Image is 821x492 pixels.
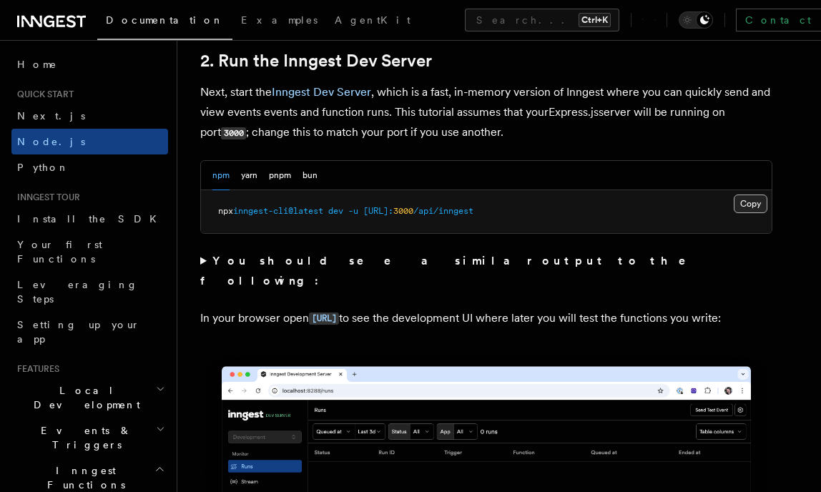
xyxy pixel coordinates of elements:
[11,463,154,492] span: Inngest Functions
[241,14,318,26] span: Examples
[11,418,168,458] button: Events & Triggers
[326,4,419,39] a: AgentKit
[11,206,168,232] a: Install the SDK
[11,192,80,203] span: Inngest tour
[200,308,772,329] p: In your browser open to see the development UI where later you will test the functions you write:
[11,232,168,272] a: Your first Functions
[269,161,291,190] button: pnpm
[393,206,413,216] span: 3000
[200,251,772,291] summary: You should see a similar output to the following:
[221,127,246,139] code: 3000
[17,136,85,147] span: Node.js
[200,254,706,287] strong: You should see a similar output to the following:
[212,161,230,190] button: npm
[309,311,339,325] a: [URL]
[11,312,168,352] a: Setting up your app
[11,89,74,100] span: Quick start
[233,206,323,216] span: inngest-cli@latest
[11,423,156,452] span: Events & Triggers
[232,4,326,39] a: Examples
[17,319,140,345] span: Setting up your app
[309,313,339,325] code: [URL]
[328,206,343,216] span: dev
[17,57,57,72] span: Home
[218,206,233,216] span: npx
[200,51,432,71] a: 2. Run the Inngest Dev Server
[17,213,165,225] span: Install the SDK
[11,383,156,412] span: Local Development
[17,162,69,173] span: Python
[17,110,85,122] span: Next.js
[106,14,224,26] span: Documentation
[11,272,168,312] a: Leveraging Steps
[348,206,358,216] span: -u
[11,129,168,154] a: Node.js
[734,195,767,213] button: Copy
[272,85,371,99] a: Inngest Dev Server
[303,161,318,190] button: bun
[11,154,168,180] a: Python
[465,9,619,31] button: Search...Ctrl+K
[679,11,713,29] button: Toggle dark mode
[11,363,59,375] span: Features
[200,82,772,143] p: Next, start the , which is a fast, in-memory version of Inngest where you can quickly send and vi...
[11,51,168,77] a: Home
[241,161,257,190] button: yarn
[17,239,102,265] span: Your first Functions
[17,279,138,305] span: Leveraging Steps
[335,14,410,26] span: AgentKit
[363,206,393,216] span: [URL]:
[11,103,168,129] a: Next.js
[11,378,168,418] button: Local Development
[579,13,611,27] kbd: Ctrl+K
[97,4,232,40] a: Documentation
[413,206,473,216] span: /api/inngest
